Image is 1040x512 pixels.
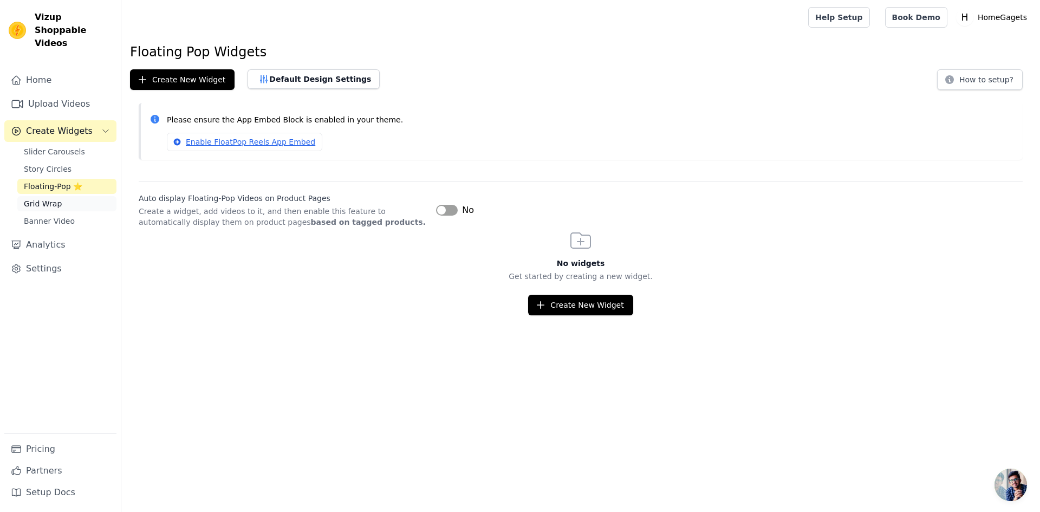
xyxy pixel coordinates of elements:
button: No [436,204,474,217]
a: Settings [4,258,116,280]
button: H HomeGagets [956,8,1031,27]
a: Banner Video [17,213,116,229]
a: Home [4,69,116,91]
button: How to setup? [937,69,1023,90]
a: Partners [4,460,116,482]
a: Pricing [4,438,116,460]
a: Book Demo [885,7,947,28]
a: Slider Carousels [17,144,116,159]
a: Open chat [994,469,1027,501]
a: Analytics [4,234,116,256]
span: No [462,204,474,217]
p: Create a widget, add videos to it, and then enable this feature to automatically display them on ... [139,206,427,228]
span: Floating-Pop ⭐ [24,181,82,192]
p: Get started by creating a new widget. [121,271,1040,282]
a: Upload Videos [4,93,116,115]
h1: Floating Pop Widgets [130,43,1031,61]
p: HomeGagets [973,8,1031,27]
span: Grid Wrap [24,198,62,209]
span: Banner Video [24,216,75,226]
span: Vizup Shoppable Videos [35,11,112,50]
a: Story Circles [17,161,116,177]
a: Help Setup [808,7,869,28]
a: Floating-Pop ⭐ [17,179,116,194]
span: Slider Carousels [24,146,85,157]
a: Enable FloatPop Reels App Embed [167,133,322,151]
text: H [961,12,968,23]
h3: No widgets [121,258,1040,269]
p: Please ensure the App Embed Block is enabled in your theme. [167,114,1014,126]
button: Default Design Settings [248,69,380,89]
a: Setup Docs [4,482,116,503]
span: Create Widgets [26,125,93,138]
button: Create New Widget [528,295,633,315]
label: Auto display Floating-Pop Videos on Product Pages [139,193,427,204]
a: Grid Wrap [17,196,116,211]
button: Create New Widget [130,69,235,90]
button: Create Widgets [4,120,116,142]
a: How to setup? [937,77,1023,87]
span: Story Circles [24,164,71,174]
strong: based on tagged products. [311,218,426,226]
img: Vizup [9,22,26,39]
